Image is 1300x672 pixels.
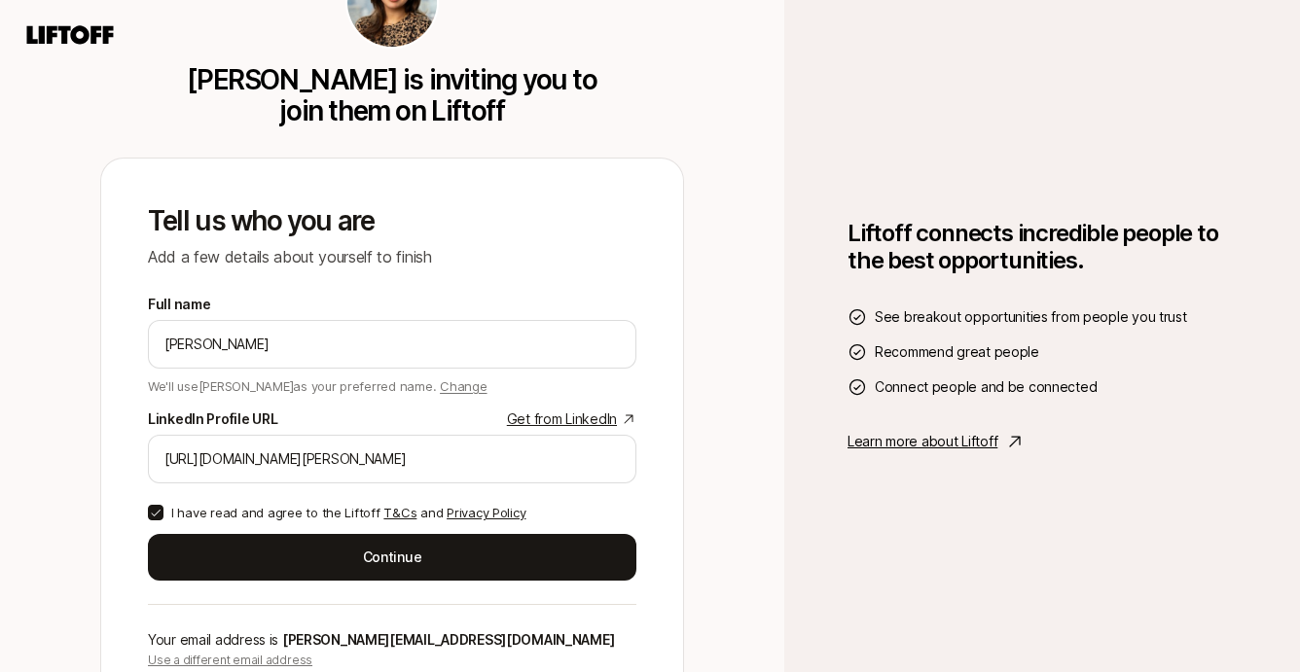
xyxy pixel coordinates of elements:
[148,372,487,396] p: We'll use [PERSON_NAME] as your preferred name.
[148,505,163,520] button: I have read and agree to the Liftoff T&Cs and Privacy Policy
[171,503,525,522] p: I have read and agree to the Liftoff and
[875,340,1039,364] span: Recommend great people
[148,205,636,236] p: Tell us who you are
[447,505,525,520] a: Privacy Policy
[164,333,620,356] input: e.g. Melanie Perkins
[440,378,487,394] span: Change
[181,64,603,126] p: [PERSON_NAME] is inviting you to join them on Liftoff
[164,447,620,471] input: e.g. https://www.linkedin.com/in/melanie-perkins
[148,652,636,669] p: Use a different email address
[148,628,636,652] p: Your email address is
[507,407,636,431] a: Get from LinkedIn
[848,220,1237,274] h1: Liftoff connects incredible people to the best opportunities.
[148,407,277,431] div: LinkedIn Profile URL
[383,505,416,520] a: T&Cs
[875,305,1187,329] span: See breakout opportunities from people you trust
[848,430,997,453] p: Learn more about Liftoff
[282,631,615,648] span: [PERSON_NAME][EMAIL_ADDRESS][DOMAIN_NAME]
[148,244,636,269] p: Add a few details about yourself to finish
[148,534,636,581] button: Continue
[148,293,210,316] label: Full name
[848,430,1237,453] a: Learn more about Liftoff
[875,375,1097,399] span: Connect people and be connected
